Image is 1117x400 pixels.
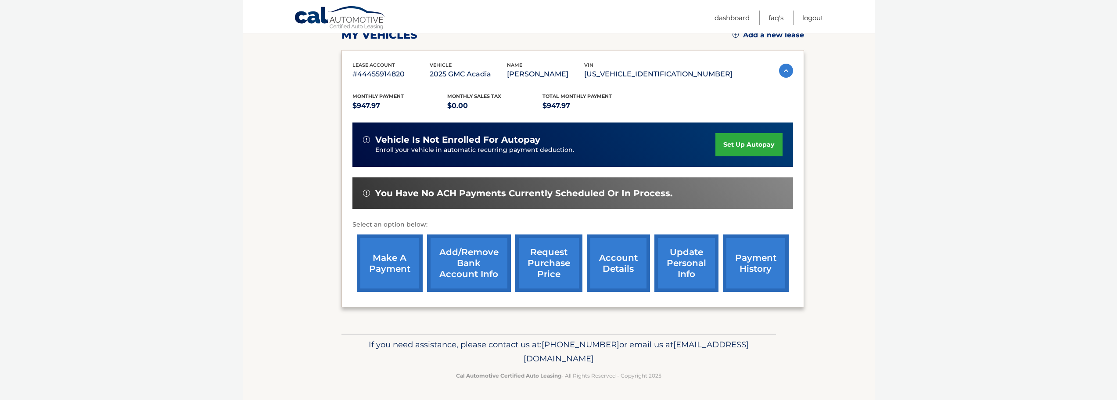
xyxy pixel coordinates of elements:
p: Enroll your vehicle in automatic recurring payment deduction. [375,145,716,155]
span: Monthly sales Tax [447,93,501,99]
a: Add a new lease [733,31,804,40]
img: accordion-active.svg [779,64,793,78]
p: $947.97 [542,100,638,112]
a: FAQ's [769,11,783,25]
p: $947.97 [352,100,448,112]
a: Dashboard [715,11,750,25]
p: [US_VEHICLE_IDENTIFICATION_NUMBER] [584,68,733,80]
p: Select an option below: [352,220,793,230]
a: Add/Remove bank account info [427,234,511,292]
span: vehicle [430,62,452,68]
p: - All Rights Reserved - Copyright 2025 [347,371,770,380]
span: You have no ACH payments currently scheduled or in process. [375,188,672,199]
img: add.svg [733,32,739,38]
span: Total Monthly Payment [542,93,612,99]
a: set up autopay [715,133,782,156]
a: payment history [723,234,789,292]
img: alert-white.svg [363,136,370,143]
span: name [507,62,522,68]
span: vehicle is not enrolled for autopay [375,134,540,145]
a: request purchase price [515,234,582,292]
span: vin [584,62,593,68]
span: lease account [352,62,395,68]
span: Monthly Payment [352,93,404,99]
span: [EMAIL_ADDRESS][DOMAIN_NAME] [524,339,749,364]
a: account details [587,234,650,292]
p: #44455914820 [352,68,430,80]
p: 2025 GMC Acadia [430,68,507,80]
img: alert-white.svg [363,190,370,197]
a: make a payment [357,234,423,292]
h2: my vehicles [341,29,417,42]
p: If you need assistance, please contact us at: or email us at [347,338,770,366]
strong: Cal Automotive Certified Auto Leasing [456,372,561,379]
a: Logout [802,11,823,25]
a: Cal Automotive [294,6,386,31]
p: $0.00 [447,100,542,112]
p: [PERSON_NAME] [507,68,584,80]
span: [PHONE_NUMBER] [542,339,619,350]
a: update personal info [654,234,718,292]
